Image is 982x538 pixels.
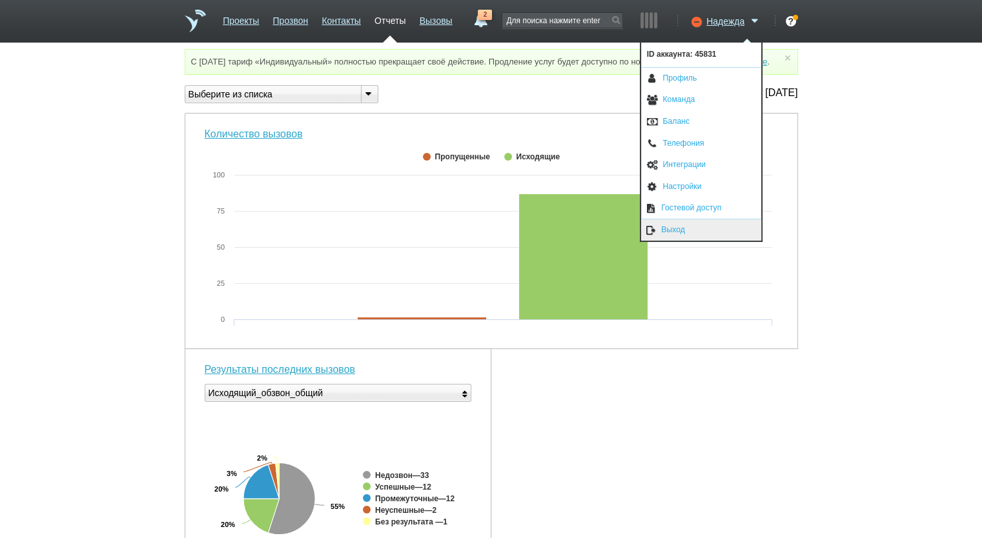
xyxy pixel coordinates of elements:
span: ID аккаунта: 45831 [641,43,761,67]
a: Контакты [322,9,360,28]
a: На главную [185,10,206,32]
tspan: — [412,471,420,480]
span: Пропущенные [435,152,490,161]
a: × [781,55,793,61]
tspan: — [414,483,422,492]
tspan: 2% [257,454,267,462]
a: Результаты последних вызовов [205,364,355,375]
tspan: Успешные [375,483,415,492]
a: Проекты [223,9,259,28]
a: 2 [469,10,492,25]
input: Для поиска нажмите enter [502,13,622,28]
tspan: 25 [216,279,224,287]
tspan: Без результата — [375,517,443,526]
a: Выход [641,219,761,241]
div: ? [786,16,796,26]
tspan: 0 [220,315,224,323]
a: Гостевой доступ [641,197,761,219]
tspan: — [438,494,445,503]
a: Интеграции [641,154,761,176]
tspan: 55% [331,503,345,510]
tspan: 33 [420,471,429,480]
div: С [DATE] тариф «Индивидуальный» полностью прекращает своё действие. Продление услуг будет доступн... [185,49,798,75]
tspan: 20% [221,521,235,528]
tspan: 50 [216,243,224,251]
tspan: 3% [227,470,237,477]
tspan: 75 [216,207,224,215]
tspan: 100 [212,171,224,179]
span: Исходящие [517,152,560,161]
a: Настройки [641,176,761,198]
a: Вызовы [420,9,453,28]
a: Баланс [641,111,761,133]
div: Выберите из списка [185,88,351,101]
a: Профиль [641,68,761,90]
tspan: — [424,506,432,515]
a: Отчеты [374,9,405,28]
tspan: Неуспешные [375,506,425,515]
a: Надежда [706,14,762,26]
tspan: 20% [214,485,229,493]
tspan: Промежуточные [375,494,438,503]
tspan: 2 [432,506,436,515]
a: Команда [641,89,761,111]
span: Надежда [706,15,744,28]
a: Прозвон [272,9,308,28]
tspan: 12 [445,494,455,503]
tspan: Недозвон [375,471,413,480]
div: Исходящий_обзвон_общий [209,384,323,402]
span: 2 [478,10,492,20]
a: Количество вызовов [205,128,303,139]
tspan: 1 [443,517,447,526]
a: Телефония [641,133,761,155]
tspan: 12 [422,483,431,492]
